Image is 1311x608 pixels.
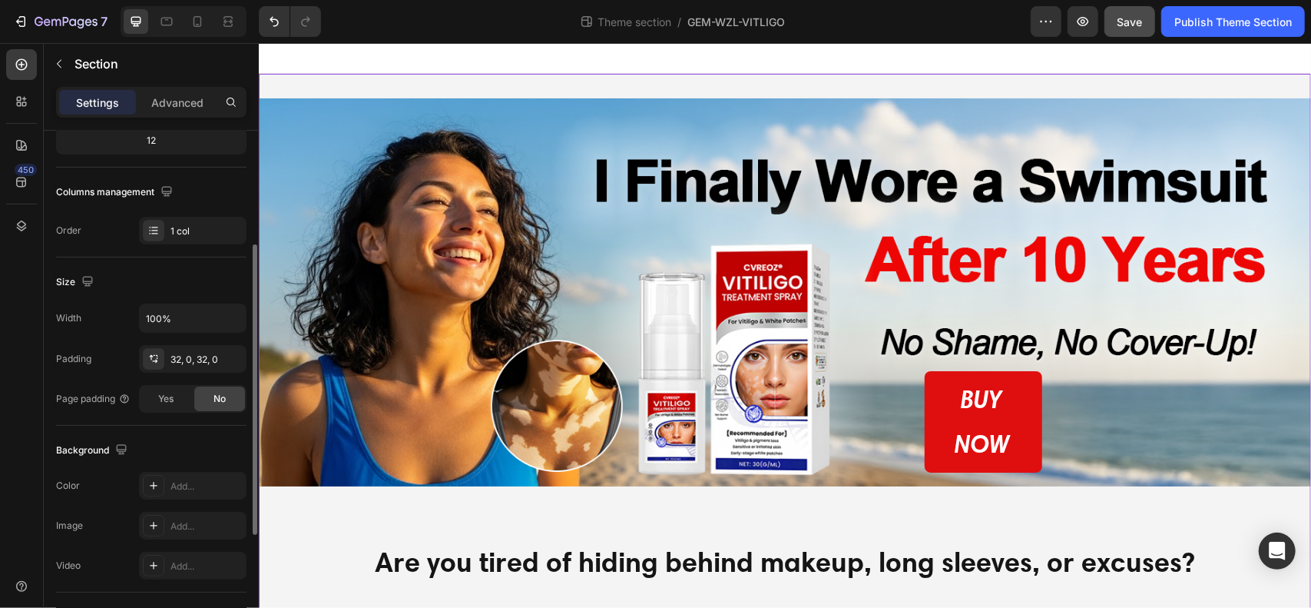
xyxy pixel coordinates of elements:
div: Color [56,479,80,493]
div: Order [56,224,81,238]
div: Width [56,311,81,325]
span: Theme section [594,14,674,30]
div: Image [56,519,83,533]
p: BUY NOW [684,334,765,423]
div: 450 [15,164,37,176]
span: Yes [158,392,174,406]
p: Section [74,55,213,73]
div: Background [56,440,131,461]
p: Advanced [151,95,204,111]
a: BUY NOW [666,328,783,429]
div: Publish Theme Section [1174,14,1292,30]
div: Padding [56,352,91,366]
p: 7 [101,12,108,31]
input: Auto [140,304,246,332]
div: Video [56,559,81,573]
div: Size [56,272,97,293]
button: 7 [6,6,114,37]
span: GEM-WZL-VITLIGO [687,14,785,30]
button: Publish Theme Section [1161,6,1305,37]
div: Page padding [56,392,131,406]
div: Add... [170,520,243,533]
div: 1 col [170,224,243,238]
div: Add... [170,480,243,493]
div: Undo/Redo [259,6,321,37]
p: Settings [76,95,119,111]
button: Save [1104,6,1155,37]
span: Save [1117,15,1143,28]
h2: Are you tired of hiding behind makeup, long sleeves, or excuses? [12,493,1041,547]
span: No [214,392,226,406]
div: 32, 0, 32, 0 [170,353,243,367]
div: 12 [59,130,243,151]
div: Open Intercom Messenger [1259,533,1296,570]
div: Columns management [56,182,176,203]
div: Add... [170,560,243,573]
iframe: Design area [259,43,1311,608]
span: / [677,14,681,30]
